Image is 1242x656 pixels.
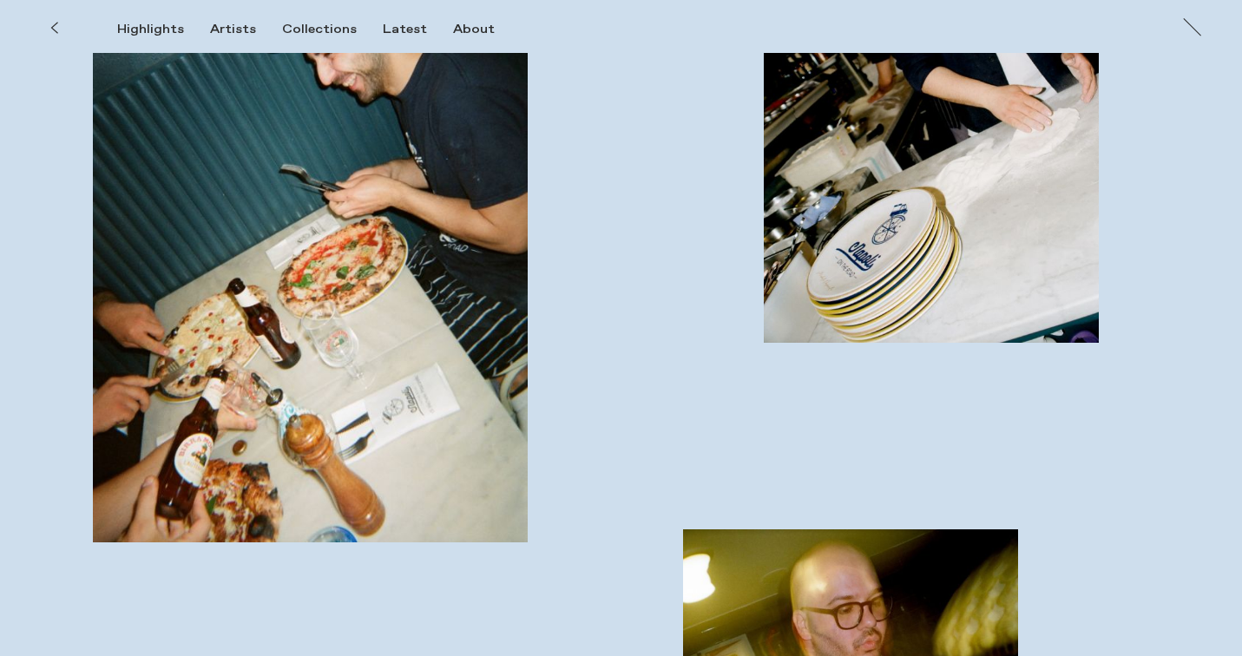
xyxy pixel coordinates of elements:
button: About [453,22,521,37]
div: Highlights [117,22,184,37]
button: Artists [210,22,282,37]
div: Collections [282,22,357,37]
div: About [453,22,495,37]
button: Highlights [117,22,210,37]
button: Latest [383,22,453,37]
div: Artists [210,22,256,37]
div: Latest [383,22,427,37]
button: Collections [282,22,383,37]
